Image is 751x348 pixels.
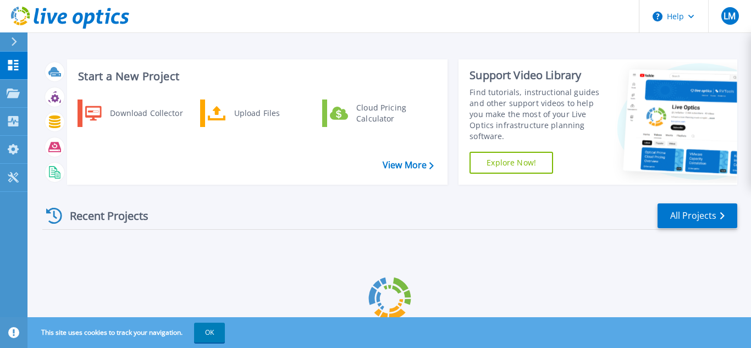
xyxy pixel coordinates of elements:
[322,100,435,127] a: Cloud Pricing Calculator
[104,102,187,124] div: Download Collector
[470,152,553,174] a: Explore Now!
[658,203,737,228] a: All Projects
[724,12,736,20] span: LM
[470,68,608,82] div: Support Video Library
[194,323,225,343] button: OK
[383,160,434,170] a: View More
[351,102,432,124] div: Cloud Pricing Calculator
[229,102,310,124] div: Upload Files
[470,87,608,142] div: Find tutorials, instructional guides and other support videos to help you make the most of your L...
[30,323,225,343] span: This site uses cookies to track your navigation.
[78,70,433,82] h3: Start a New Project
[78,100,190,127] a: Download Collector
[42,202,163,229] div: Recent Projects
[200,100,313,127] a: Upload Files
